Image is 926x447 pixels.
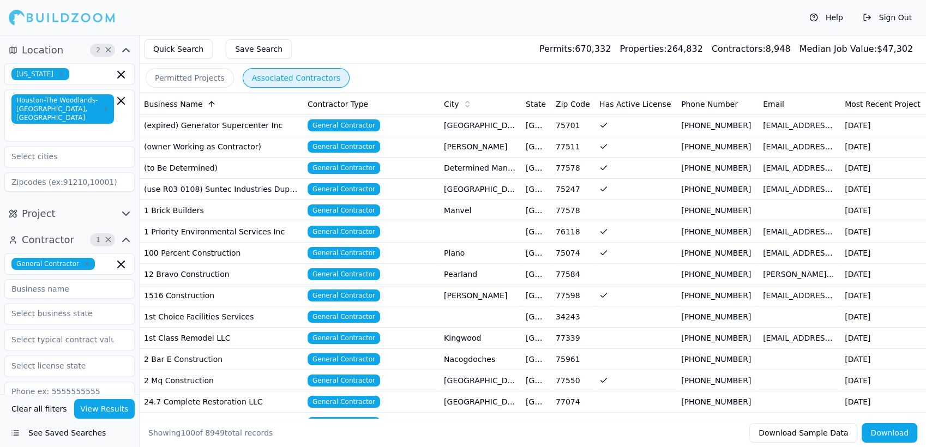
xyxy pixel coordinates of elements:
[440,391,521,413] td: [GEOGRAPHIC_DATA]
[140,136,303,158] td: (owner Working as Contractor)
[11,258,95,270] span: General Contractor
[308,141,380,153] span: General Contractor
[93,45,104,56] span: 2
[620,43,702,56] div: 264,832
[677,221,759,243] td: [PHONE_NUMBER]
[308,226,380,238] span: General Contractor
[677,115,759,136] td: [PHONE_NUMBER]
[551,200,595,221] td: 77578
[857,9,917,26] button: Sign Out
[759,136,840,158] td: [EMAIL_ADDRESS][DOMAIN_NAME]
[5,356,121,376] input: Select license state
[440,285,521,306] td: [PERSON_NAME]
[677,179,759,200] td: [PHONE_NUMBER]
[759,115,840,136] td: [EMAIL_ADDRESS][DOMAIN_NAME]
[551,349,595,370] td: 75961
[440,243,521,264] td: Plano
[521,115,551,136] td: [GEOGRAPHIC_DATA]
[308,247,380,259] span: General Contractor
[521,413,551,434] td: [GEOGRAPHIC_DATA]
[140,158,303,179] td: (to Be Determined)
[759,264,840,285] td: [PERSON_NAME][EMAIL_ADDRESS][DOMAIN_NAME]
[521,136,551,158] td: [GEOGRAPHIC_DATA]
[551,264,595,285] td: 77584
[440,328,521,349] td: Kingwood
[440,200,521,221] td: Manvel
[144,39,213,59] button: Quick Search
[4,41,135,59] button: Location2Clear Location filters
[308,204,380,216] span: General Contractor
[799,44,876,54] span: Median Job Value:
[22,232,74,247] span: Contractor
[308,289,380,301] span: General Contractor
[140,349,303,370] td: 2 Bar E Construction
[243,68,350,88] button: Associated Contractors
[9,399,70,419] button: Clear all filters
[521,391,551,413] td: [GEOGRAPHIC_DATA]
[308,268,380,280] span: General Contractor
[677,243,759,264] td: [PHONE_NUMBER]
[521,179,551,200] td: [GEOGRAPHIC_DATA]
[5,304,121,323] input: Select business state
[677,349,759,370] td: [PHONE_NUMBER]
[440,179,521,200] td: [GEOGRAPHIC_DATA]
[521,306,551,328] td: [GEOGRAPHIC_DATA]
[440,158,521,179] td: Determined Manvel
[4,172,135,192] input: Zipcodes (ex:91210,10001)
[539,43,611,56] div: 670,332
[521,285,551,306] td: [GEOGRAPHIC_DATA]
[11,94,114,124] span: Houston-The Woodlands-[GEOGRAPHIC_DATA], [GEOGRAPHIC_DATA]
[140,221,303,243] td: 1 Priority Environmental Services Inc
[677,136,759,158] td: [PHONE_NUMBER]
[551,413,595,434] td: 77433
[551,285,595,306] td: 77598
[845,99,921,110] span: Most Recent Project
[551,370,595,391] td: 77550
[144,99,203,110] span: Business Name
[759,158,840,179] td: [EMAIL_ADDRESS][DOMAIN_NAME]
[677,158,759,179] td: [PHONE_NUMBER]
[4,231,135,249] button: Contractor1Clear Contractor filters
[308,119,380,131] span: General Contractor
[93,234,104,245] span: 1
[440,115,521,136] td: [GEOGRAPHIC_DATA]
[226,39,292,59] button: Save Search
[862,423,917,443] button: Download
[308,99,368,110] span: Contractor Type
[677,285,759,306] td: [PHONE_NUMBER]
[551,221,595,243] td: 76118
[551,136,595,158] td: 77511
[308,183,380,195] span: General Contractor
[146,68,234,88] button: Permitted Projects
[11,68,69,80] span: [US_STATE]
[521,200,551,221] td: [GEOGRAPHIC_DATA]
[677,391,759,413] td: [PHONE_NUMBER]
[804,9,849,26] button: Help
[104,47,112,53] span: Clear Location filters
[759,328,840,349] td: [EMAIL_ADDRESS][DOMAIN_NAME]
[712,43,791,56] div: 8,948
[140,328,303,349] td: 1st Class Remodel LLC
[551,179,595,200] td: 75247
[677,306,759,328] td: [PHONE_NUMBER]
[308,417,380,429] span: General Contractor
[148,427,273,438] div: Showing of total records
[440,136,521,158] td: [PERSON_NAME]
[140,115,303,136] td: (expired) Generator Supercenter Inc
[440,370,521,391] td: [GEOGRAPHIC_DATA]
[308,311,380,323] span: General Contractor
[551,306,595,328] td: 34243
[763,99,784,110] span: Email
[22,43,63,58] span: Location
[521,349,551,370] td: [GEOGRAPHIC_DATA]
[4,205,135,222] button: Project
[521,264,551,285] td: [GEOGRAPHIC_DATA]
[5,330,121,349] input: Select typical contract value
[521,328,551,349] td: [GEOGRAPHIC_DATA]
[677,200,759,221] td: [PHONE_NUMBER]
[308,396,380,408] span: General Contractor
[759,413,840,434] td: [EMAIL_ADDRESS][DOMAIN_NAME]
[759,285,840,306] td: [EMAIL_ADDRESS][DOMAIN_NAME]
[140,243,303,264] td: 100 Percent Construction
[140,285,303,306] td: 1516 Construction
